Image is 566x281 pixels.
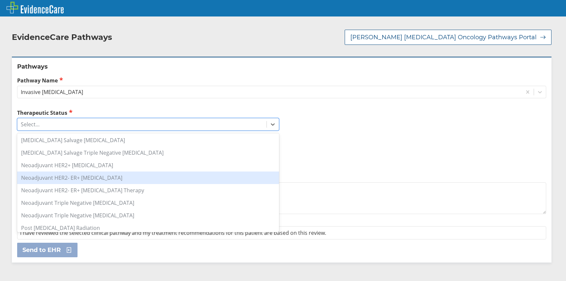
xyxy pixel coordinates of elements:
label: Additional Details [17,173,546,181]
div: [MEDICAL_DATA] Salvage Triple Negative [MEDICAL_DATA] [17,146,279,159]
span: Send to EHR [22,246,61,254]
div: [MEDICAL_DATA] Salvage [MEDICAL_DATA] [17,134,279,146]
span: [PERSON_NAME] [MEDICAL_DATA] Oncology Pathways Portal [350,33,537,41]
label: Therapeutic Status [17,109,279,116]
div: Neoadjuvant Triple Negative [MEDICAL_DATA] [17,209,279,222]
div: Post [MEDICAL_DATA] Radiation [17,222,279,234]
div: Neoadjuvant HER2- ER+ [MEDICAL_DATA] [17,172,279,184]
img: EvidenceCare [7,2,64,14]
button: [PERSON_NAME] [MEDICAL_DATA] Oncology Pathways Portal [345,30,551,45]
span: I have reviewed the selected clinical pathway and my treatment recommendations for this patient a... [20,229,326,236]
label: Pathway Name [17,77,546,84]
button: Send to EHR [17,243,78,257]
div: Select... [21,121,40,128]
div: Neoadjuvant HER2- ER+ [MEDICAL_DATA] Therapy [17,184,279,197]
div: Neoadjuvant HER2+ [MEDICAL_DATA] [17,159,279,172]
div: Invasive [MEDICAL_DATA] [21,88,83,96]
h2: EvidenceCare Pathways [12,32,112,42]
h2: Pathways [17,63,546,71]
div: Neoadjuvant Triple Negative [MEDICAL_DATA] [17,197,279,209]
